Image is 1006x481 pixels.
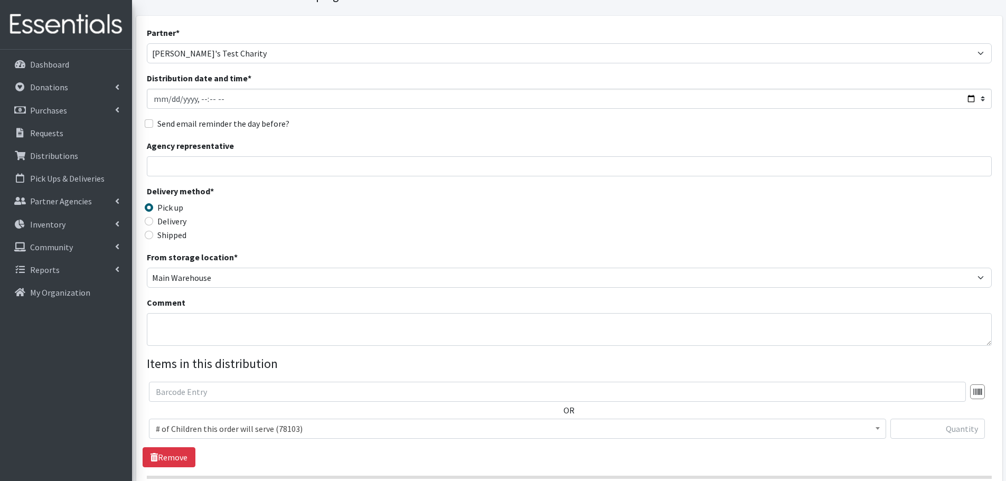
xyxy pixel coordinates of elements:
[248,73,251,83] abbr: required
[149,382,966,402] input: Barcode Entry
[157,201,183,214] label: Pick up
[143,447,195,467] a: Remove
[147,139,234,152] label: Agency representative
[4,122,128,144] a: Requests
[4,100,128,121] a: Purchases
[30,59,69,70] p: Dashboard
[30,242,73,252] p: Community
[4,191,128,212] a: Partner Agencies
[156,421,879,436] span: # of Children this order will serve (78103)
[234,252,238,262] abbr: required
[4,77,128,98] a: Donations
[176,27,180,38] abbr: required
[157,215,186,228] label: Delivery
[4,259,128,280] a: Reports
[4,214,128,235] a: Inventory
[30,287,90,298] p: My Organization
[30,196,92,206] p: Partner Agencies
[4,168,128,189] a: Pick Ups & Deliveries
[30,128,63,138] p: Requests
[30,105,67,116] p: Purchases
[4,7,128,42] img: HumanEssentials
[563,404,575,417] label: OR
[149,419,886,439] span: # of Children this order will serve (78103)
[157,117,289,130] label: Send email reminder the day before?
[147,26,180,39] label: Partner
[210,186,214,196] abbr: required
[147,251,238,263] label: From storage location
[4,54,128,75] a: Dashboard
[30,173,105,184] p: Pick Ups & Deliveries
[30,219,65,230] p: Inventory
[147,354,992,373] legend: Items in this distribution
[147,72,251,84] label: Distribution date and time
[4,282,128,303] a: My Organization
[147,296,185,309] label: Comment
[890,419,985,439] input: Quantity
[30,82,68,92] p: Donations
[157,229,186,241] label: Shipped
[4,237,128,258] a: Community
[30,150,78,161] p: Distributions
[4,145,128,166] a: Distributions
[30,265,60,275] p: Reports
[147,185,358,201] legend: Delivery method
